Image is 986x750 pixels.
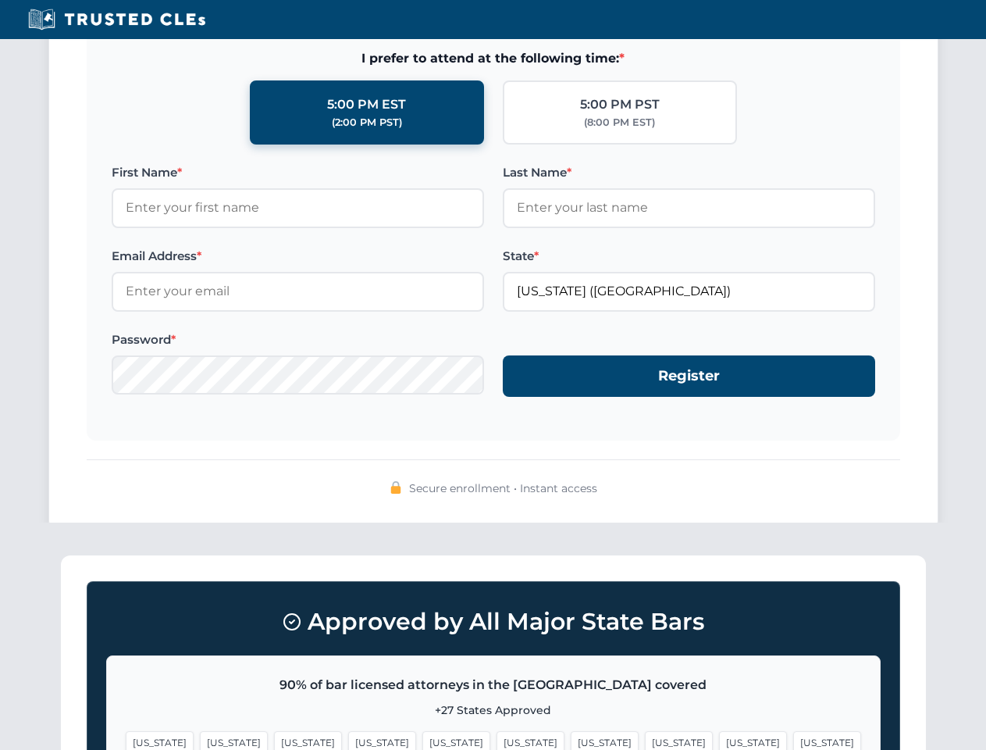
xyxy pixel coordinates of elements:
[112,330,484,349] label: Password
[23,8,210,31] img: Trusted CLEs
[332,115,402,130] div: (2:00 PM PST)
[327,95,406,115] div: 5:00 PM EST
[112,188,484,227] input: Enter your first name
[112,48,875,69] span: I prefer to attend at the following time:
[503,247,875,266] label: State
[580,95,660,115] div: 5:00 PM PST
[112,163,484,182] label: First Name
[126,675,861,695] p: 90% of bar licensed attorneys in the [GEOGRAPHIC_DATA] covered
[112,247,484,266] label: Email Address
[503,188,875,227] input: Enter your last name
[112,272,484,311] input: Enter your email
[503,163,875,182] label: Last Name
[584,115,655,130] div: (8:00 PM EST)
[409,480,597,497] span: Secure enrollment • Instant access
[503,272,875,311] input: Florida (FL)
[503,355,875,397] button: Register
[106,601,881,643] h3: Approved by All Major State Bars
[390,481,402,494] img: 🔒
[126,702,861,719] p: +27 States Approved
